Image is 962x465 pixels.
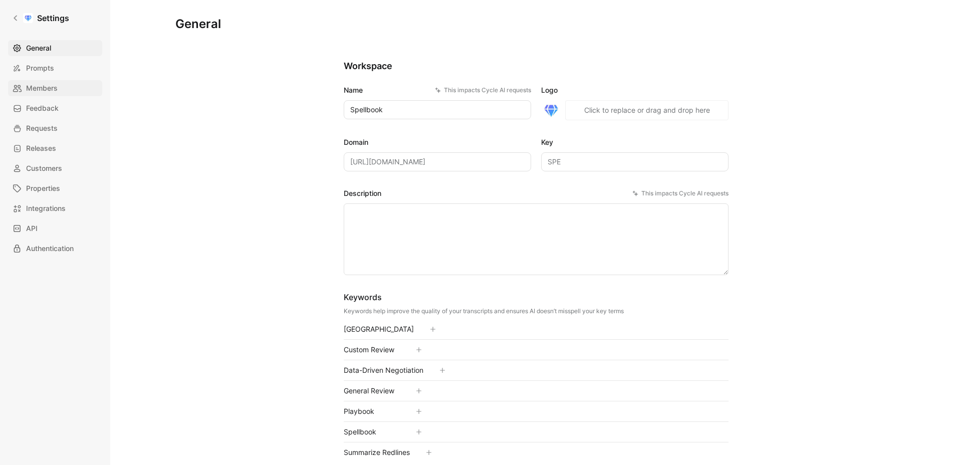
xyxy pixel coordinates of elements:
[8,140,102,156] a: Releases
[8,200,102,216] a: Integrations
[344,307,624,315] div: Keywords help improve the quality of your transcripts and ensures AI doesn’t misspell your key terms
[8,80,102,96] a: Members
[344,291,624,303] div: Keywords
[26,243,74,255] span: Authentication
[37,12,69,24] h1: Settings
[8,60,102,76] a: Prompts
[26,82,58,94] span: Members
[344,405,400,417] div: Playbook
[344,385,400,397] div: General Review
[344,426,400,438] div: Spellbook
[26,162,62,174] span: Customers
[632,188,729,198] div: This impacts Cycle AI requests
[8,180,102,196] a: Properties
[344,84,531,96] label: Name
[541,100,561,120] img: logo
[26,222,38,235] span: API
[541,136,729,148] label: Key
[26,202,66,214] span: Integrations
[8,100,102,116] a: Feedback
[26,122,58,134] span: Requests
[541,84,729,96] label: Logo
[8,160,102,176] a: Customers
[8,40,102,56] a: General
[175,16,221,32] h1: General
[26,42,51,54] span: General
[26,62,54,74] span: Prompts
[26,182,60,194] span: Properties
[8,8,73,28] a: Settings
[344,364,423,376] div: Data-Driven Negotiation
[344,136,531,148] label: Domain
[344,446,410,458] div: Summarize Redlines
[344,344,400,356] div: Custom Review
[8,120,102,136] a: Requests
[344,152,531,171] input: Some placeholder
[26,102,59,114] span: Feedback
[565,100,729,120] button: Click to replace or drag and drop here
[435,85,531,95] div: This impacts Cycle AI requests
[344,187,729,199] label: Description
[344,60,729,72] h2: Workspace
[8,241,102,257] a: Authentication
[26,142,56,154] span: Releases
[8,220,102,237] a: API
[344,323,414,335] div: [GEOGRAPHIC_DATA]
